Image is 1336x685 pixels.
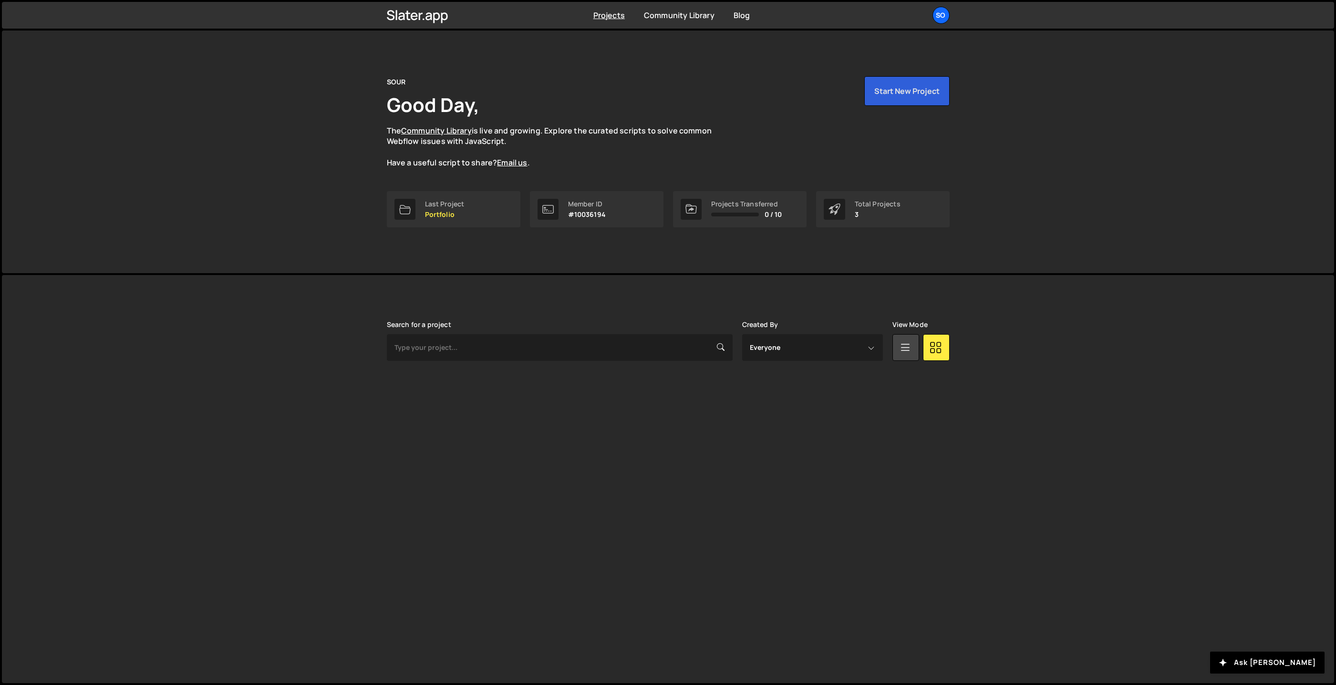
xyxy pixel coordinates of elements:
[932,7,950,24] a: SO
[711,200,782,208] div: Projects Transferred
[387,125,730,168] p: The is live and growing. Explore the curated scripts to solve common Webflow issues with JavaScri...
[855,200,901,208] div: Total Projects
[387,321,451,328] label: Search for a project
[425,211,465,218] p: Portfolio
[568,211,606,218] p: #10036194
[765,211,782,218] span: 0 / 10
[387,334,733,361] input: Type your project...
[855,211,901,218] p: 3
[1210,652,1325,674] button: Ask [PERSON_NAME]
[497,157,527,168] a: Email us
[425,200,465,208] div: Last Project
[644,10,715,20] a: Community Library
[892,321,928,328] label: View Mode
[401,125,472,136] a: Community Library
[593,10,625,20] a: Projects
[742,321,778,328] label: Created By
[568,200,606,208] div: Member ID
[734,10,750,20] a: Blog
[387,92,479,118] h1: Good Day,
[864,76,950,106] button: Start New Project
[387,76,406,88] div: SOUR
[387,191,520,227] a: Last Project Portfolio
